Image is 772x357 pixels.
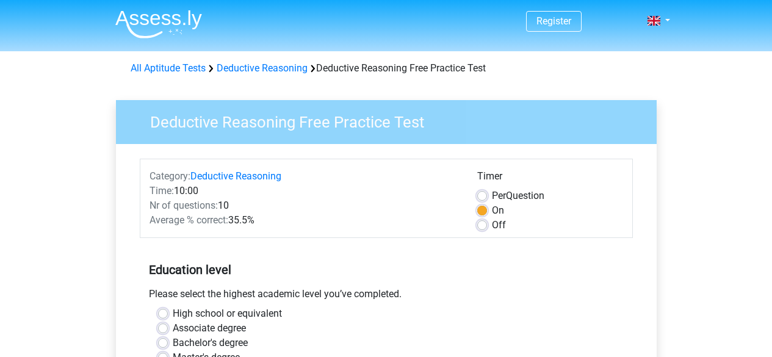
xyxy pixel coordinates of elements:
[131,62,206,74] a: All Aptitude Tests
[492,189,544,203] label: Question
[190,170,281,182] a: Deductive Reasoning
[492,203,504,218] label: On
[536,15,571,27] a: Register
[173,336,248,350] label: Bachelor's degree
[140,213,468,228] div: 35.5%
[492,190,506,201] span: Per
[140,184,468,198] div: 10:00
[173,321,246,336] label: Associate degree
[140,198,468,213] div: 10
[150,200,218,211] span: Nr of questions:
[217,62,308,74] a: Deductive Reasoning
[150,214,228,226] span: Average % correct:
[477,169,623,189] div: Timer
[150,170,190,182] span: Category:
[135,108,648,132] h3: Deductive Reasoning Free Practice Test
[173,306,282,321] label: High school or equivalent
[492,218,506,233] label: Off
[140,287,633,306] div: Please select the highest academic level you’ve completed.
[150,185,174,197] span: Time:
[126,61,647,76] div: Deductive Reasoning Free Practice Test
[115,10,202,38] img: Assessly
[149,258,624,282] h5: Education level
